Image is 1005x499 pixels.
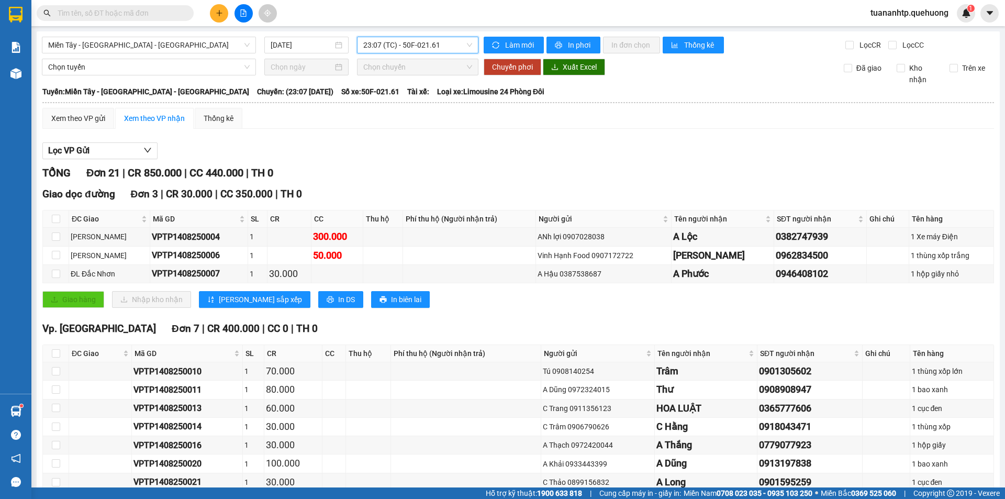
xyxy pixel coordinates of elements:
div: 0946408102 [776,267,865,281]
img: logo-vxr [9,7,23,23]
div: 1 cục đen [912,403,992,414]
span: CR 400.000 [207,323,260,335]
div: 80.000 [266,382,320,397]
th: Ghi chú [867,210,909,228]
span: caret-down [985,8,995,18]
span: Đơn 3 [131,188,159,200]
span: down [143,146,152,154]
th: Thu hộ [346,345,391,362]
span: Đơn 21 [86,167,120,179]
div: 1 [244,384,263,395]
img: solution-icon [10,42,21,53]
button: aim [259,4,277,23]
span: copyright [947,490,954,497]
span: Người gửi [544,348,644,359]
th: CR [267,210,312,228]
span: [PERSON_NAME] sắp xếp [219,294,302,305]
div: A Khải 0933443399 [543,458,653,470]
button: caret-down [980,4,999,23]
div: 1 [250,268,265,280]
div: 0913197838 [759,456,861,471]
div: A Hậu 0387538687 [538,268,669,280]
div: 0901305602 [759,364,861,379]
div: 30.000 [266,419,320,434]
span: Tài xế: [407,86,429,97]
span: printer [555,41,564,50]
button: Chuyển phơi [484,59,541,75]
img: warehouse-icon [10,68,21,79]
button: syncLàm mới [484,37,544,53]
button: sort-ascending[PERSON_NAME] sắp xếp [199,291,310,308]
div: 0962834500 [776,248,865,263]
span: Xuất Excel [563,61,597,73]
td: 0913197838 [757,454,863,473]
span: Miền Nam [684,487,812,499]
div: VPTP1408250006 [152,249,246,262]
span: Đơn 7 [172,323,199,335]
span: ĐC Giao [72,213,139,225]
td: 0908908947 [757,381,863,399]
div: 50.000 [313,248,361,263]
span: Thống kê [684,39,716,51]
td: VPTP1408250013 [132,400,242,418]
span: In DS [338,294,355,305]
div: 0365777606 [759,401,861,416]
th: Ghi chú [863,345,910,362]
button: printerIn biên lai [371,291,430,308]
td: A Dũng [655,454,757,473]
input: Tìm tên, số ĐT hoặc mã đơn [58,7,181,19]
span: In biên lai [391,294,421,305]
td: VPTP1408250014 [132,418,242,436]
div: VPTP1408250014 [133,420,240,433]
button: uploadGiao hàng [42,291,104,308]
td: 0901305602 [757,362,863,381]
sup: 1 [20,404,23,407]
span: | [215,188,218,200]
span: | [275,188,278,200]
div: C Hằng [656,419,755,434]
span: | [262,323,265,335]
button: file-add [234,4,253,23]
button: bar-chartThống kê [663,37,724,53]
td: 0779077923 [757,436,863,454]
input: Chọn ngày [271,61,333,73]
span: printer [327,296,334,304]
div: 1 hộp giấy [912,439,992,451]
span: Số xe: 50F-021.61 [341,86,399,97]
span: Giao dọc đường [42,188,115,200]
span: Miền Tây - Phan Rang - Ninh Sơn [48,37,250,53]
th: Tên hàng [909,210,994,228]
span: ĐC Giao [72,348,121,359]
span: CC 440.000 [189,167,243,179]
div: A Thạch 0972420044 [543,439,653,451]
div: A Dũng [656,456,755,471]
div: 60.000 [266,401,320,416]
img: icon-new-feature [962,8,971,18]
div: [PERSON_NAME] [673,248,772,263]
td: 0946408102 [774,265,867,283]
td: VPTP1408250007 [150,265,248,283]
div: VPTP1408250021 [133,475,240,489]
div: [PERSON_NAME] [71,231,148,242]
span: Mã GD [153,213,237,225]
th: Tên hàng [910,345,994,362]
strong: 0369 525 060 [851,489,896,497]
span: search [43,9,51,17]
span: Chọn tuyến [48,59,250,75]
td: VPTP1408250011 [132,381,242,399]
div: 300.000 [313,229,361,244]
div: VPTP1408250004 [152,230,246,243]
td: VPTP1408250010 [132,362,242,381]
span: message [11,477,21,487]
div: C Trâm 0906790626 [543,421,653,433]
div: 1 [244,403,263,414]
div: [PERSON_NAME] [71,250,148,261]
span: TH 0 [296,323,318,335]
span: printer [379,296,387,304]
button: In đơn chọn [603,37,660,53]
div: Vinh Hạnh Food 0907172722 [538,250,669,261]
span: Lọc CC [898,39,925,51]
td: 0382747939 [774,228,867,246]
div: 30.000 [266,475,320,490]
div: 1 thùng xốp lớn [912,365,992,377]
